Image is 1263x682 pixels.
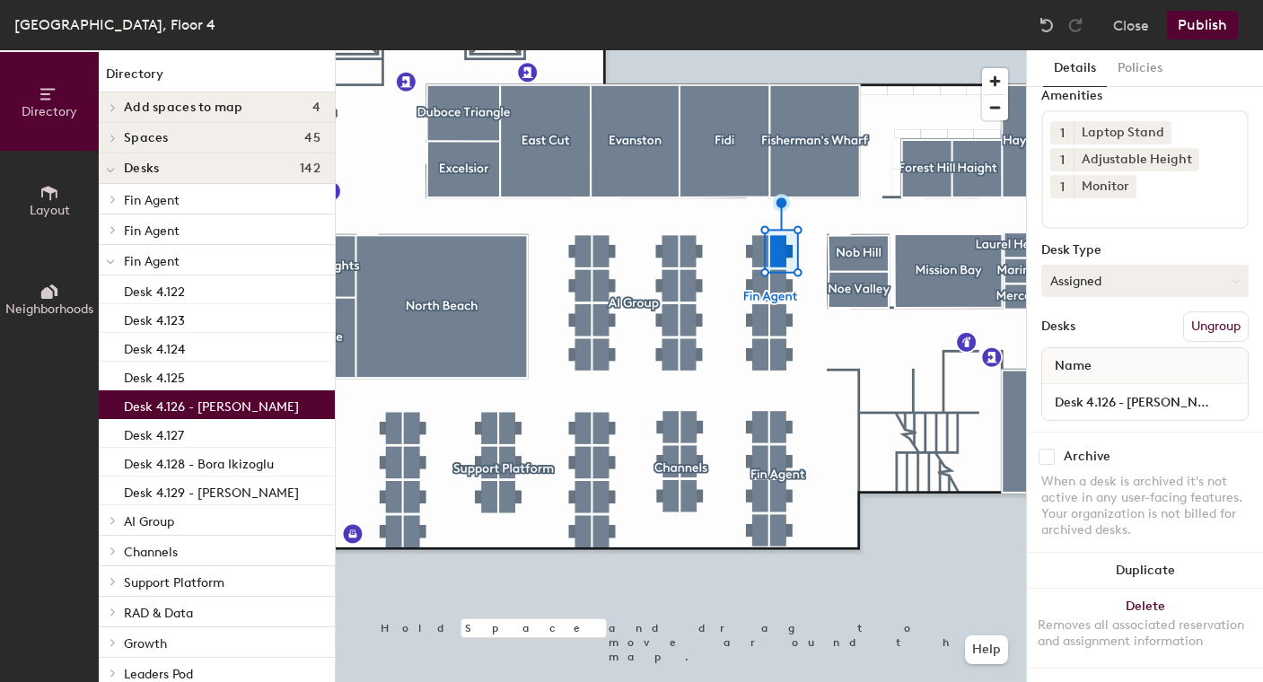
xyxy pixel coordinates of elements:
span: Fin Agent [124,254,180,269]
span: Growth [124,636,167,651]
span: 1 [1060,124,1065,143]
span: AI Group [124,514,174,529]
p: Desk 4.126 - [PERSON_NAME] [124,394,299,415]
div: Archive [1064,450,1110,464]
img: Redo [1066,16,1084,34]
span: Support Platform [124,575,224,590]
div: Desks [1041,319,1075,334]
div: Desk Type [1041,243,1249,258]
p: Desk 4.129 - [PERSON_NAME] [124,480,299,501]
span: Desks [124,162,159,176]
span: Directory [22,104,77,119]
button: 1 [1050,148,1074,171]
span: Channels [124,545,178,560]
button: Details [1043,50,1107,87]
span: Fin Agent [124,223,180,239]
span: Neighborhoods [5,302,93,317]
p: Desk 4.122 [124,279,185,300]
div: When a desk is archived it's not active in any user-facing features. Your organization is not bil... [1041,474,1249,538]
span: RAD & Data [124,606,193,621]
img: Undo [1038,16,1056,34]
div: Monitor [1074,175,1136,198]
button: 1 [1050,175,1074,198]
div: [GEOGRAPHIC_DATA], Floor 4 [14,13,215,36]
button: Duplicate [1027,553,1263,589]
button: Assigned [1041,265,1249,297]
span: 45 [304,131,320,145]
span: 1 [1060,151,1065,170]
span: Spaces [124,131,169,145]
button: Close [1113,11,1149,39]
p: Desk 4.128 - Bora Ikizoglu [124,451,274,472]
span: Layout [30,203,70,218]
div: Laptop Stand [1074,121,1171,144]
div: Removes all associated reservation and assignment information [1038,617,1252,650]
button: Policies [1107,50,1173,87]
span: 4 [312,101,320,115]
p: Desk 4.127 [124,423,184,443]
p: Desk 4.123 [124,308,185,328]
span: Name [1046,350,1101,382]
div: Adjustable Height [1074,148,1199,171]
span: Leaders Pod [124,667,193,682]
span: Add spaces to map [124,101,243,115]
span: Fin Agent [124,193,180,208]
span: 142 [300,162,320,176]
h1: Directory [99,65,335,92]
button: Publish [1167,11,1238,39]
button: 1 [1050,121,1074,144]
div: Amenities [1041,89,1249,103]
button: Help [965,635,1008,664]
span: 1 [1060,178,1065,197]
input: Unnamed desk [1046,389,1244,415]
button: DeleteRemoves all associated reservation and assignment information [1027,589,1263,668]
p: Desk 4.124 [124,337,185,357]
button: Ungroup [1183,311,1249,342]
p: Desk 4.125 [124,365,185,386]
